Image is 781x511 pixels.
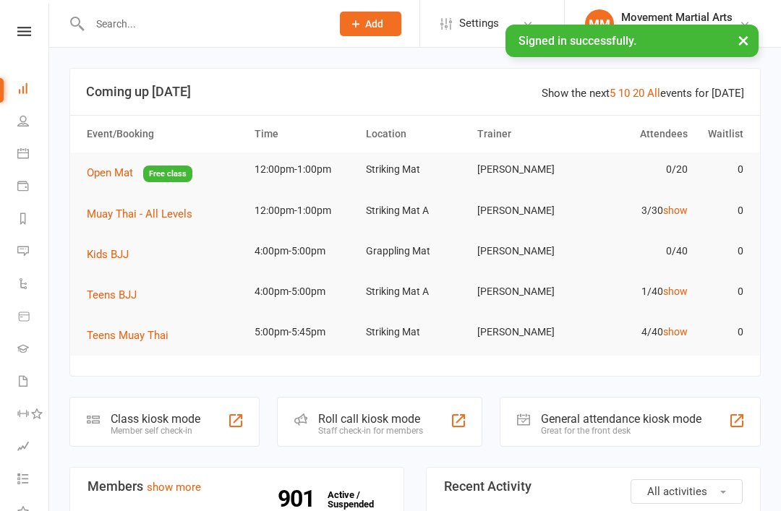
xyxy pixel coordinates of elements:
a: Assessments [17,431,50,464]
div: Movement Martial Arts [621,11,733,24]
a: Product Sales [17,301,50,334]
td: 0 [694,315,750,349]
td: 0 [694,153,750,186]
td: 4:00pm-5:00pm [248,234,359,268]
a: Reports [17,204,50,236]
a: 10 [618,87,630,100]
div: Class kiosk mode [111,412,200,426]
a: show [663,285,688,297]
div: Movement Martial arts [621,24,733,37]
span: Kids BJJ [87,248,129,261]
input: Search... [85,14,321,34]
span: Settings [459,7,499,40]
button: Kids BJJ [87,246,139,263]
td: Grappling Mat [359,234,471,268]
a: Dashboard [17,74,50,106]
td: [PERSON_NAME] [471,153,582,186]
a: show more [147,481,201,494]
span: Signed in successfully. [518,34,636,48]
a: People [17,106,50,139]
th: Attendees [582,116,693,153]
td: Striking Mat A [359,275,471,309]
h3: Members [88,479,386,494]
td: 4/40 [582,315,693,349]
td: [PERSON_NAME] [471,234,582,268]
div: Roll call kiosk mode [318,412,423,426]
td: 0 [694,194,750,228]
div: Show the next events for [DATE] [542,85,744,102]
th: Trainer [471,116,582,153]
div: MM [585,9,614,38]
span: Free class [143,166,192,182]
td: 12:00pm-1:00pm [248,153,359,186]
td: 1/40 [582,275,693,309]
td: 0 [694,234,750,268]
button: × [730,25,756,56]
button: Add [340,12,401,36]
td: Striking Mat A [359,194,471,228]
td: 0/40 [582,234,693,268]
button: Open MatFree class [87,164,192,182]
h3: Recent Activity [444,479,743,494]
th: Event/Booking [80,116,248,153]
div: Staff check-in for members [318,426,423,436]
td: [PERSON_NAME] [471,275,582,309]
span: All activities [647,485,707,498]
div: General attendance kiosk mode [541,412,701,426]
td: 4:00pm-5:00pm [248,275,359,309]
a: show [663,326,688,338]
span: Open Mat [87,166,133,179]
a: All [647,87,660,100]
td: Striking Mat [359,315,471,349]
a: Payments [17,171,50,204]
div: Great for the front desk [541,426,701,436]
strong: 901 [278,488,320,510]
td: 12:00pm-1:00pm [248,194,359,228]
td: Striking Mat [359,153,471,186]
a: Calendar [17,139,50,171]
td: [PERSON_NAME] [471,315,582,349]
td: 0 [694,275,750,309]
h3: Coming up [DATE] [86,85,744,99]
a: 20 [633,87,644,100]
a: show [663,205,688,216]
button: All activities [631,479,743,504]
button: Muay Thai - All Levels [87,205,202,223]
button: Teens Muay Thai [87,327,179,344]
span: Muay Thai - All Levels [87,207,192,220]
span: Add [365,18,383,30]
th: Time [248,116,359,153]
td: [PERSON_NAME] [471,194,582,228]
button: Teens BJJ [87,286,147,304]
a: 5 [610,87,615,100]
span: Teens Muay Thai [87,329,168,342]
td: 3/30 [582,194,693,228]
td: 0/20 [582,153,693,186]
div: Member self check-in [111,426,200,436]
td: 5:00pm-5:45pm [248,315,359,349]
th: Waitlist [694,116,750,153]
th: Location [359,116,471,153]
span: Teens BJJ [87,288,137,301]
